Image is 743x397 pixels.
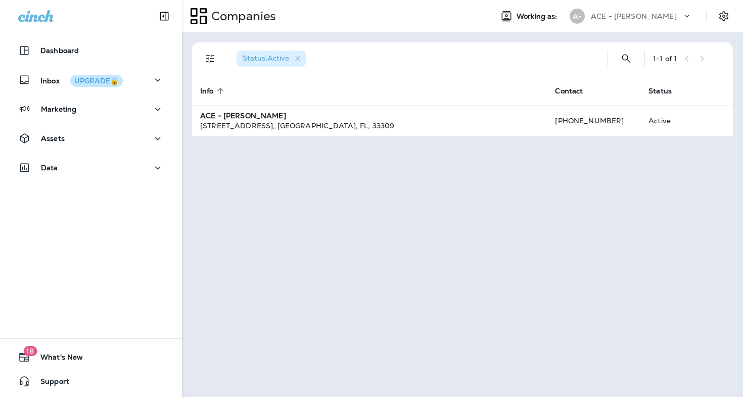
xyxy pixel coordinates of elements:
[243,54,289,63] span: Status : Active
[555,87,583,95] span: Contact
[23,346,37,356] span: 18
[616,48,636,69] button: Search Companies
[591,12,677,20] p: ACE - [PERSON_NAME]
[547,106,640,136] td: [PHONE_NUMBER]
[40,75,123,85] p: Inbox
[200,111,286,120] strong: ACE - [PERSON_NAME]
[40,46,79,55] p: Dashboard
[517,12,560,21] span: Working as:
[640,106,698,136] td: Active
[10,128,172,148] button: Assets
[10,371,172,391] button: Support
[653,55,677,63] div: 1 - 1 of 1
[200,48,220,69] button: Filters
[648,87,672,95] span: Status
[41,134,65,142] p: Assets
[648,86,685,95] span: Status
[715,7,733,25] button: Settings
[200,121,539,131] div: [STREET_ADDRESS] , [GEOGRAPHIC_DATA] , FL , 33309
[41,164,58,172] p: Data
[200,87,214,95] span: Info
[10,347,172,367] button: 18What's New
[570,9,585,24] div: A-
[74,77,119,84] div: UPGRADE🔒
[10,70,172,90] button: InboxUPGRADE🔒
[41,105,76,113] p: Marketing
[10,40,172,61] button: Dashboard
[70,75,123,87] button: UPGRADE🔒
[555,86,596,95] span: Contact
[237,51,306,67] div: Status:Active
[30,377,69,389] span: Support
[150,6,178,26] button: Collapse Sidebar
[30,353,83,365] span: What's New
[10,158,172,178] button: Data
[207,9,276,24] p: Companies
[10,99,172,119] button: Marketing
[200,86,227,95] span: Info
